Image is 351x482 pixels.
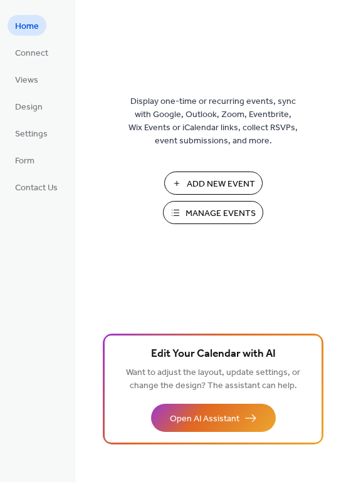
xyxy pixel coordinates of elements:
a: Design [8,96,50,116]
span: Manage Events [186,207,256,220]
span: Display one-time or recurring events, sync with Google, Outlook, Zoom, Eventbrite, Wix Events or ... [128,95,298,148]
span: Home [15,20,39,33]
span: Add New Event [187,178,255,191]
button: Manage Events [163,201,263,224]
button: Open AI Assistant [151,404,276,432]
span: Contact Us [15,182,58,195]
span: Want to adjust the layout, update settings, or change the design? The assistant can help. [126,364,300,394]
span: Open AI Assistant [170,413,239,426]
button: Add New Event [164,172,263,195]
span: Design [15,101,43,114]
a: Settings [8,123,55,143]
span: Views [15,74,38,87]
a: Form [8,150,42,170]
span: Form [15,155,34,168]
a: Views [8,69,46,90]
a: Connect [8,42,56,63]
span: Connect [15,47,48,60]
span: Edit Your Calendar with AI [151,346,276,363]
a: Contact Us [8,177,65,197]
a: Home [8,15,46,36]
span: Settings [15,128,48,141]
